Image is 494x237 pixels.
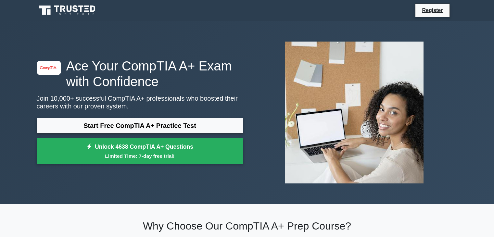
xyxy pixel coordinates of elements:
h2: Why Choose Our CompTIA A+ Prep Course? [37,220,458,232]
a: Start Free CompTIA A+ Practice Test [37,118,243,133]
a: Unlock 4638 CompTIA A+ QuestionsLimited Time: 7-day free trial! [37,138,243,164]
a: Register [418,6,447,14]
h1: Ace Your CompTIA A+ Exam with Confidence [37,58,243,89]
p: Join 10,000+ successful CompTIA A+ professionals who boosted their careers with our proven system. [37,94,243,110]
small: Limited Time: 7-day free trial! [45,152,235,160]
